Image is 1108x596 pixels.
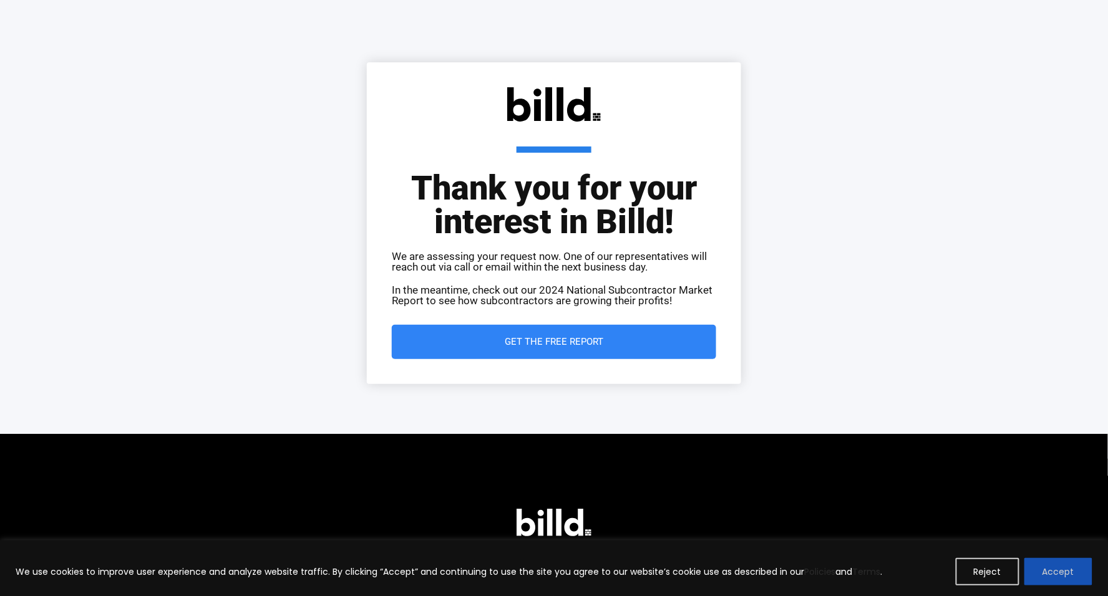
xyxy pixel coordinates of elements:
button: Accept [1024,558,1092,585]
a: Terms [853,565,881,578]
p: In the meantime, check out our 2024 National Subcontractor Market Report to see how subcontractor... [392,285,716,306]
p: We use cookies to improve user experience and analyze website traffic. By clicking “Accept” and c... [16,564,883,579]
h1: Thank you for your interest in Billd! [392,147,716,239]
p: We are assessing your request now. One of our representatives will reach out via call or email wi... [392,251,716,272]
button: Reject [956,558,1019,585]
span: Get the Free Report [505,337,603,347]
a: Policies [804,565,836,578]
a: Get the Free Report [392,325,716,359]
